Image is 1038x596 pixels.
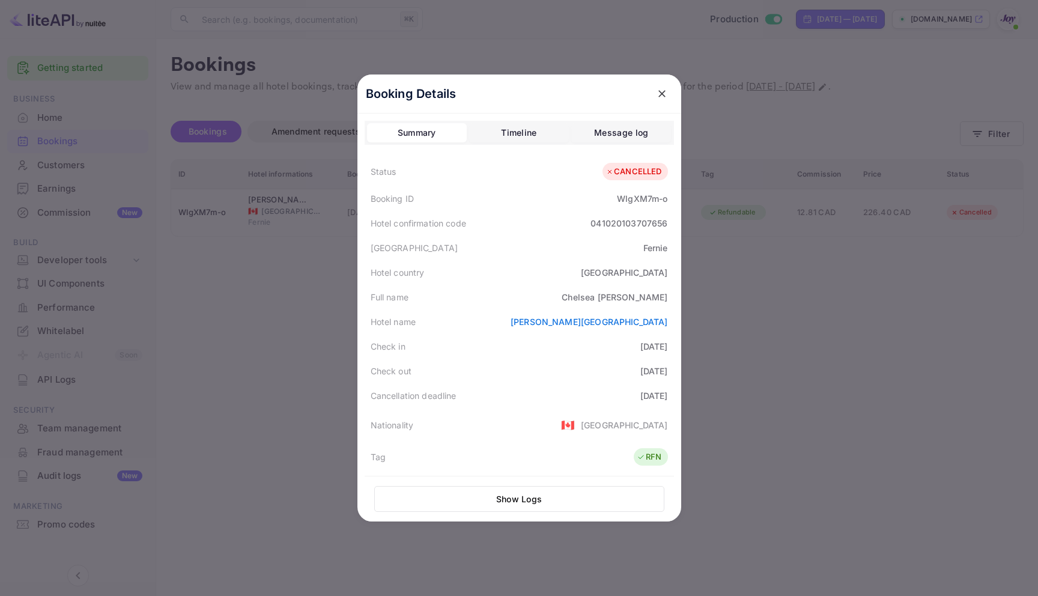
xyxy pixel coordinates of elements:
[371,315,416,328] div: Hotel name
[371,242,458,254] div: [GEOGRAPHIC_DATA]
[371,217,466,230] div: Hotel confirmation code
[643,242,668,254] div: Fernie
[571,123,671,142] button: Message log
[371,389,457,402] div: Cancellation deadline
[562,291,667,303] div: Chelsea [PERSON_NAME]
[501,126,536,140] div: Timeline
[561,414,575,436] span: United States
[594,126,648,140] div: Message log
[371,192,414,205] div: Booking ID
[367,123,467,142] button: Summary
[469,123,569,142] button: Timeline
[637,451,661,463] div: RFN
[617,192,667,205] div: WlgXM7m-o
[371,451,386,463] div: Tag
[374,486,664,512] button: Show Logs
[605,166,661,178] div: CANCELLED
[371,266,425,279] div: Hotel country
[651,83,673,105] button: close
[581,419,668,431] div: [GEOGRAPHIC_DATA]
[581,266,668,279] div: [GEOGRAPHIC_DATA]
[640,389,668,402] div: [DATE]
[371,340,405,353] div: Check in
[590,217,667,230] div: 041020103707656
[640,365,668,377] div: [DATE]
[398,126,436,140] div: Summary
[371,165,396,178] div: Status
[371,365,411,377] div: Check out
[640,340,668,353] div: [DATE]
[366,85,457,103] p: Booking Details
[511,317,668,327] a: [PERSON_NAME][GEOGRAPHIC_DATA]
[371,291,408,303] div: Full name
[371,419,414,431] div: Nationality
